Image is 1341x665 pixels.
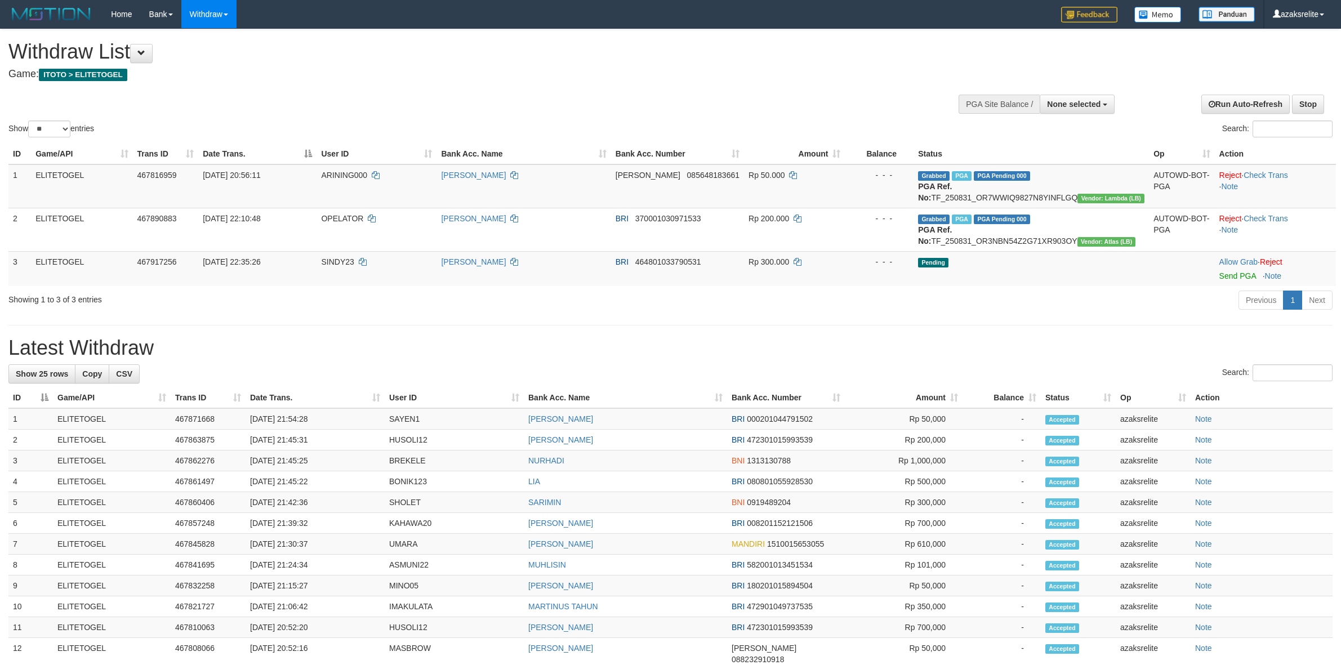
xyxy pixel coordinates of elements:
a: Reject [1219,214,1242,223]
td: 467857248 [171,513,246,534]
div: - - - [849,256,909,267]
a: Note [1195,644,1212,653]
span: BRI [732,435,745,444]
td: ELITETOGEL [53,492,171,513]
a: Note [1195,414,1212,423]
td: HUSOLI12 [385,617,524,638]
td: ASMUNI22 [385,555,524,575]
td: 2 [8,430,53,450]
td: Rp 700,000 [845,513,963,534]
a: 1 [1283,291,1302,310]
span: Marked by azaksrelite [952,171,972,181]
td: [DATE] 21:45:31 [246,430,385,450]
th: Bank Acc. Name: activate to sort column ascending [436,144,611,164]
a: Previous [1238,291,1284,310]
a: Send PGA [1219,271,1256,280]
td: 3 [8,251,31,286]
a: [PERSON_NAME] [528,519,593,528]
td: [DATE] 21:30:37 [246,534,385,555]
span: Copy 370001030971533 to clipboard [635,214,701,223]
td: · · [1215,164,1336,208]
td: azaksrelite [1116,617,1191,638]
a: Reject [1219,171,1242,180]
span: Copy 085648183661 to clipboard [687,171,739,180]
a: Note [1195,623,1212,632]
td: MINO05 [385,575,524,596]
span: Accepted [1045,415,1079,425]
a: [PERSON_NAME] [441,214,506,223]
td: - [963,408,1041,430]
td: azaksrelite [1116,408,1191,430]
td: ELITETOGEL [53,617,171,638]
th: Bank Acc. Name: activate to sort column ascending [524,387,727,408]
a: LIA [528,477,540,486]
span: BNI [732,456,745,465]
span: 467917256 [137,257,177,266]
a: NURHADI [528,456,564,465]
div: - - - [849,213,909,224]
span: BRI [616,257,629,266]
span: Copy 472301015993539 to clipboard [747,435,813,444]
a: Stop [1292,95,1324,114]
td: ELITETOGEL [53,471,171,492]
a: Note [1265,271,1282,280]
span: BRI [732,477,745,486]
a: [PERSON_NAME] [528,623,593,632]
td: 1 [8,408,53,430]
td: Rp 610,000 [845,534,963,555]
span: 467890883 [137,214,177,223]
td: [DATE] 21:45:22 [246,471,385,492]
b: PGA Ref. No: [918,225,952,246]
span: 467816959 [137,171,177,180]
th: Status: activate to sort column ascending [1041,387,1116,408]
span: Copy 008201152121506 to clipboard [747,519,813,528]
span: Copy 1313130788 to clipboard [747,456,791,465]
th: Op: activate to sort column ascending [1116,387,1191,408]
span: Vendor URL: https://dashboard.q2checkout.com/secure [1077,194,1144,203]
span: ITOTO > ELITETOGEL [39,69,127,81]
a: Reject [1260,257,1282,266]
span: Copy 472301015993539 to clipboard [747,623,813,632]
td: 467860406 [171,492,246,513]
a: [PERSON_NAME] [528,414,593,423]
td: 9 [8,575,53,596]
td: ELITETOGEL [53,430,171,450]
th: User ID: activate to sort column ascending [317,144,436,164]
span: Copy 1510015653055 to clipboard [767,539,824,548]
select: Showentries [28,120,70,137]
a: Note [1195,539,1212,548]
td: TF_250831_OR3NBN54Z2G71XR903OY [914,208,1149,251]
span: Copy 582001013451534 to clipboard [747,560,813,569]
span: Accepted [1045,582,1079,591]
a: Run Auto-Refresh [1201,95,1290,114]
span: Rp 300.000 [749,257,789,266]
td: HUSOLI12 [385,430,524,450]
th: Balance [845,144,914,164]
span: Accepted [1045,477,1079,487]
th: Date Trans.: activate to sort column descending [198,144,317,164]
td: BONIK123 [385,471,524,492]
span: [PERSON_NAME] [616,171,680,180]
span: ARINING000 [321,171,367,180]
b: PGA Ref. No: [918,182,952,202]
td: 467841695 [171,555,246,575]
td: 11 [8,617,53,638]
td: BREKELE [385,450,524,471]
td: 467871668 [171,408,246,430]
span: Accepted [1045,436,1079,445]
td: ELITETOGEL [53,408,171,430]
th: ID [8,144,31,164]
td: 467821727 [171,596,246,617]
div: Showing 1 to 3 of 3 entries [8,289,550,305]
span: [DATE] 22:10:48 [203,214,260,223]
span: Copy 080801055928530 to clipboard [747,477,813,486]
a: Note [1222,225,1238,234]
input: Search: [1253,364,1333,381]
span: [DATE] 20:56:11 [203,171,260,180]
a: Note [1222,182,1238,191]
span: Accepted [1045,540,1079,550]
td: Rp 200,000 [845,430,963,450]
td: - [963,513,1041,534]
td: AUTOWD-BOT-PGA [1149,208,1214,251]
td: - [963,617,1041,638]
